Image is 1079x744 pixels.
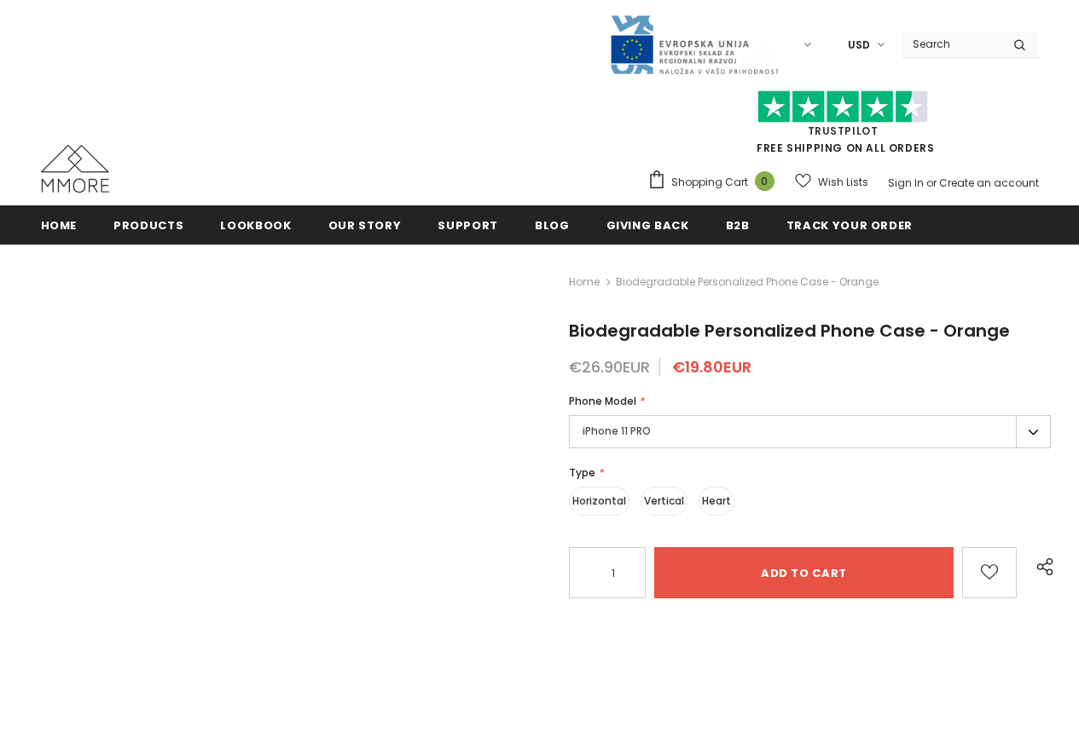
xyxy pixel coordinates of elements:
[647,98,1039,155] span: FREE SHIPPING ON ALL ORDERS
[848,37,870,54] span: USD
[654,547,954,598] input: Add to cart
[328,217,402,234] span: Our Story
[757,90,928,124] img: Trust Pilot Stars
[220,205,291,244] a: Lookbook
[641,487,687,516] label: Vertical
[220,217,291,234] span: Lookbook
[569,394,636,408] span: Phone Model
[41,205,78,244] a: Home
[113,217,183,234] span: Products
[535,217,570,234] span: Blog
[671,174,748,191] span: Shopping Cart
[616,272,879,292] span: Biodegradable Personalized Phone Case - Orange
[755,171,774,191] span: 0
[672,356,751,378] span: €19.80EUR
[569,415,1051,448] label: iPhone 11 PRO
[569,465,595,480] span: Type
[328,205,402,244] a: Our Story
[606,217,689,234] span: Giving back
[786,205,913,244] a: Track your order
[726,217,750,234] span: B2B
[795,167,868,197] a: Wish Lists
[606,205,689,244] a: Giving back
[535,205,570,244] a: Blog
[41,217,78,234] span: Home
[569,487,629,516] label: Horizontal
[786,217,913,234] span: Track your order
[569,319,1010,343] span: Biodegradable Personalized Phone Case - Orange
[939,176,1039,190] a: Create an account
[569,356,650,378] span: €26.90EUR
[438,217,498,234] span: support
[926,176,937,190] span: or
[902,32,1001,56] input: Search Site
[569,272,600,292] a: Home
[818,174,868,191] span: Wish Lists
[699,487,734,516] label: Heart
[808,124,879,138] a: Trustpilot
[726,205,750,244] a: B2B
[888,176,924,190] a: Sign In
[41,145,109,193] img: MMORE Cases
[438,205,498,244] a: support
[609,14,780,76] img: Javni Razpis
[609,37,780,51] a: Javni Razpis
[647,170,783,195] a: Shopping Cart 0
[113,205,183,244] a: Products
